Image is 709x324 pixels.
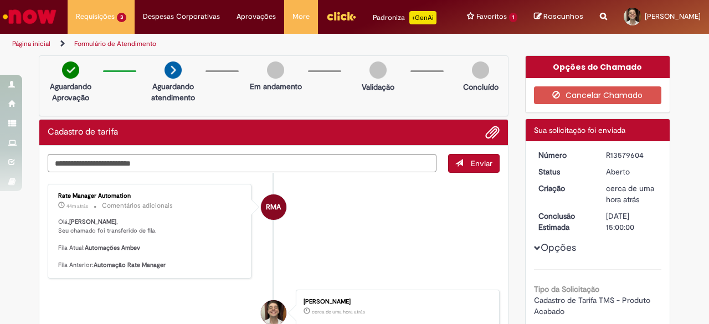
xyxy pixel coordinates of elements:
[472,61,489,79] img: img-circle-grey.png
[543,11,583,22] span: Rascunhos
[409,11,436,24] p: +GenAi
[530,183,598,194] dt: Criação
[530,166,598,177] dt: Status
[117,13,126,22] span: 3
[66,203,88,209] time: 30/09/2025 08:10:23
[250,81,302,92] p: Em andamento
[534,86,662,104] button: Cancelar Chamado
[509,13,517,22] span: 1
[645,12,701,21] span: [PERSON_NAME]
[143,11,220,22] span: Despesas Corporativas
[48,154,436,172] textarea: Digite sua mensagem aqui...
[463,81,499,92] p: Concluído
[69,218,116,226] b: [PERSON_NAME]
[530,150,598,161] dt: Número
[237,11,276,22] span: Aprovações
[471,158,492,168] span: Enviar
[304,299,488,305] div: [PERSON_NAME]
[146,81,200,103] p: Aguardando atendimento
[1,6,58,28] img: ServiceNow
[102,201,173,210] small: Comentários adicionais
[606,210,657,233] div: [DATE] 15:00:00
[606,166,657,177] div: Aberto
[530,210,598,233] dt: Conclusão Estimada
[606,183,654,204] time: 30/09/2025 08:02:02
[94,261,166,269] b: Automação Rate Manager
[58,193,243,199] div: Rate Manager Automation
[312,308,365,315] time: 30/09/2025 08:01:54
[261,194,286,220] div: Rate Manager Automation
[606,183,657,205] div: 30/09/2025 08:02:02
[58,218,243,270] p: Olá, , Seu chamado foi transferido de fila. Fila Atual: Fila Anterior:
[312,308,365,315] span: cerca de uma hora atrás
[606,183,654,204] span: cerca de uma hora atrás
[267,61,284,79] img: img-circle-grey.png
[85,244,140,252] b: Automações Ambev
[526,56,670,78] div: Opções do Chamado
[266,194,281,220] span: RMA
[326,8,356,24] img: click_logo_yellow_360x200.png
[48,127,118,137] h2: Cadastro de tarifa Histórico de tíquete
[165,61,182,79] img: arrow-next.png
[44,81,97,103] p: Aguardando Aprovação
[373,11,436,24] div: Padroniza
[534,125,625,135] span: Sua solicitação foi enviada
[476,11,507,22] span: Favoritos
[485,125,500,140] button: Adicionar anexos
[76,11,115,22] span: Requisições
[8,34,464,54] ul: Trilhas de página
[362,81,394,92] p: Validação
[66,203,88,209] span: 44m atrás
[534,295,653,316] span: Cadastro de Tarifa TMS - Produto Acabado
[74,39,156,48] a: Formulário de Atendimento
[606,150,657,161] div: R13579604
[534,284,599,294] b: Tipo da Solicitação
[292,11,310,22] span: More
[62,61,79,79] img: check-circle-green.png
[448,154,500,173] button: Enviar
[12,39,50,48] a: Página inicial
[534,12,583,22] a: Rascunhos
[369,61,387,79] img: img-circle-grey.png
